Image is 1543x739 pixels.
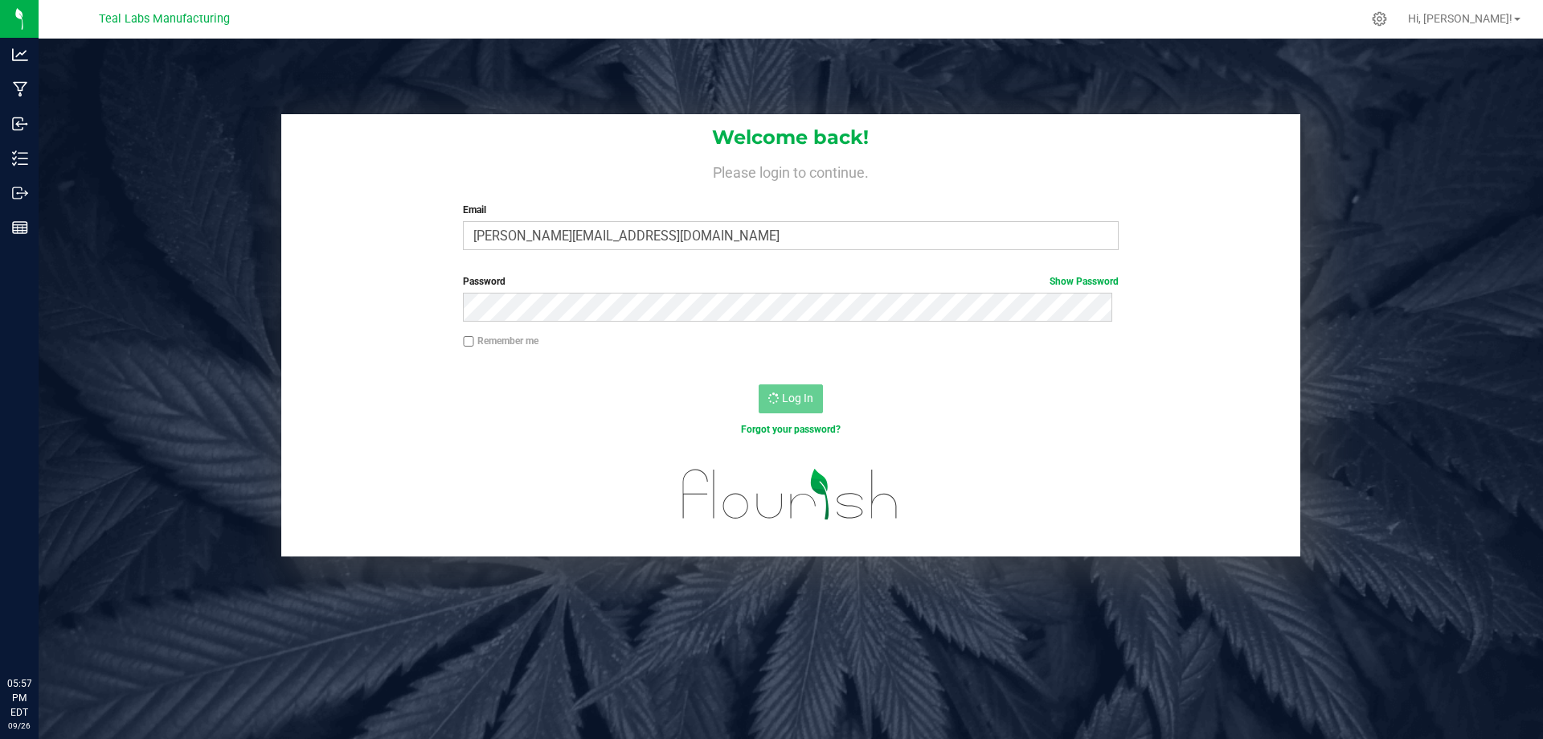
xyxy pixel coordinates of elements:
[663,454,918,536] img: flourish_logo.svg
[12,220,28,236] inline-svg: Reports
[1369,11,1390,27] div: Manage settings
[782,392,813,404] span: Log In
[463,334,538,348] label: Remember me
[12,47,28,63] inline-svg: Analytics
[281,161,1300,180] h4: Please login to continue.
[463,276,505,287] span: Password
[12,150,28,166] inline-svg: Inventory
[463,336,474,347] input: Remember me
[7,720,31,732] p: 09/26
[281,127,1300,148] h1: Welcome back!
[99,12,230,26] span: Teal Labs Manufacturing
[463,203,1118,217] label: Email
[741,424,841,435] a: Forgot your password?
[1408,12,1512,25] span: Hi, [PERSON_NAME]!
[1050,276,1119,287] a: Show Password
[12,81,28,97] inline-svg: Manufacturing
[759,384,823,413] button: Log In
[12,185,28,201] inline-svg: Outbound
[12,116,28,132] inline-svg: Inbound
[7,676,31,720] p: 05:57 PM EDT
